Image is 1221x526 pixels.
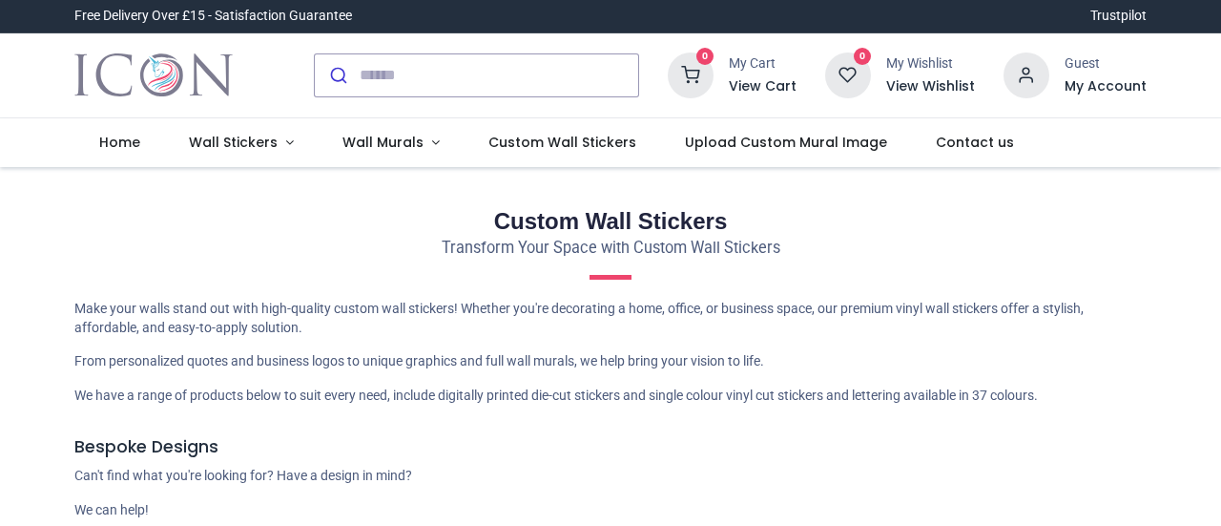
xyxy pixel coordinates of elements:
[342,133,424,152] span: Wall Murals
[74,49,232,102] img: Icon Wall Stickers
[668,66,714,81] a: 0
[74,467,1146,486] p: Can't find what you're looking for? Have a design in mind?
[74,352,1146,371] p: From personalized quotes and business logos to unique graphics and full wall murals, we help brin...
[825,66,871,81] a: 0
[74,387,1146,406] p: We have a range of products below to suit every need, include digitally printed die-cut stickers ...
[74,501,1146,520] p: We can help!
[318,118,464,168] a: Wall Murals
[74,7,352,26] div: Free Delivery Over £15 - Satisfaction Guarantee
[1065,54,1147,74] div: Guest
[696,48,714,66] sup: 0
[99,133,140,152] span: Home
[886,54,975,74] div: My Wishlist
[886,77,975,96] a: View Wishlist
[74,435,1146,459] h5: Bespoke Designs
[74,300,1146,337] p: Make your walls stand out with high-quality custom wall stickers! Whether you're decorating a hom...
[74,49,232,102] a: Logo of Icon Wall Stickers
[1090,7,1147,26] a: Trustpilot
[1065,77,1147,96] a: My Account
[729,54,797,74] div: My Cart
[74,205,1146,238] h2: Custom Wall Stickers
[165,118,319,168] a: Wall Stickers
[315,54,360,96] button: Submit
[488,133,636,152] span: Custom Wall Stickers
[74,238,1146,260] p: Transform Your Space with Custom Wall Stickers
[854,48,872,66] sup: 0
[936,133,1014,152] span: Contact us
[729,77,797,96] a: View Cart
[685,133,887,152] span: Upload Custom Mural Image
[189,133,278,152] span: Wall Stickers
